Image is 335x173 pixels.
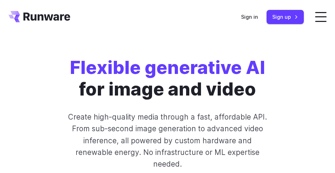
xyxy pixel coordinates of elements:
[241,13,258,21] a: Sign in
[70,57,265,78] strong: Flexible generative AI
[9,11,70,22] a: Go to /
[70,57,265,100] h1: for image and video
[66,111,269,170] p: Create high-quality media through a fast, affordable API. From sub-second image generation to adv...
[267,10,304,24] a: Sign up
